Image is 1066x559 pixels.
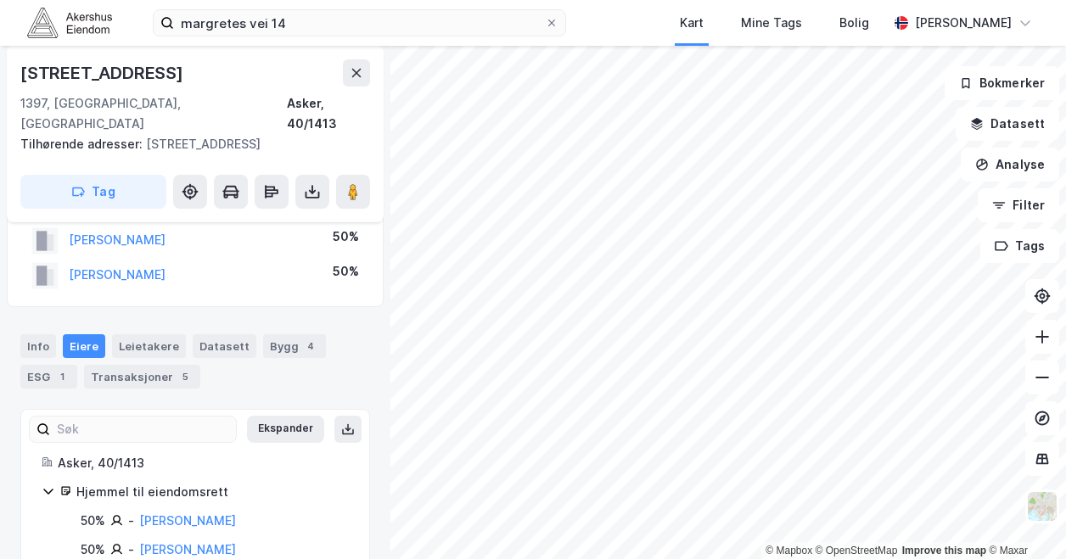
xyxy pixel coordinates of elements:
div: 1 [53,368,70,385]
div: Asker, 40/1413 [287,93,370,134]
div: 5 [177,368,194,385]
button: Ekspander [247,416,324,443]
div: Hjemmel til eiendomsrett [76,482,349,502]
a: [PERSON_NAME] [139,513,236,528]
span: Tilhørende adresser: [20,137,146,151]
div: [PERSON_NAME] [915,13,1012,33]
div: [STREET_ADDRESS] [20,134,356,154]
div: ESG [20,365,77,389]
div: 50% [333,261,359,282]
div: 50% [81,511,105,531]
div: Leietakere [112,334,186,358]
div: Transaksjoner [84,365,200,389]
button: Bokmerker [945,66,1059,100]
button: Filter [978,188,1059,222]
div: Kontrollprogram for chat [981,478,1066,559]
div: [STREET_ADDRESS] [20,59,187,87]
button: Tag [20,175,166,209]
div: 50% [333,226,359,247]
input: Søk [50,416,236,442]
div: 4 [302,338,319,355]
iframe: Chat Widget [981,478,1066,559]
a: OpenStreetMap [816,545,898,556]
a: [PERSON_NAME] [139,542,236,556]
img: akershus-eiendom-logo.9091f326c980b4bce74ccdd9f866810c.svg [27,8,112,37]
div: Datasett [193,334,256,358]
a: Mapbox [766,545,812,556]
div: Kart [680,13,704,33]
input: Søk på adresse, matrikkel, gårdeiere, leietakere eller personer [174,10,545,36]
div: Bygg [263,334,326,358]
button: Tags [980,229,1059,263]
div: Mine Tags [741,13,802,33]
div: Eiere [63,334,105,358]
div: - [128,511,134,531]
div: Info [20,334,56,358]
button: Datasett [956,107,1059,141]
div: 1397, [GEOGRAPHIC_DATA], [GEOGRAPHIC_DATA] [20,93,287,134]
div: Bolig [839,13,869,33]
div: Asker, 40/1413 [58,453,349,473]
a: Improve this map [902,545,986,556]
button: Analyse [961,148,1059,182]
